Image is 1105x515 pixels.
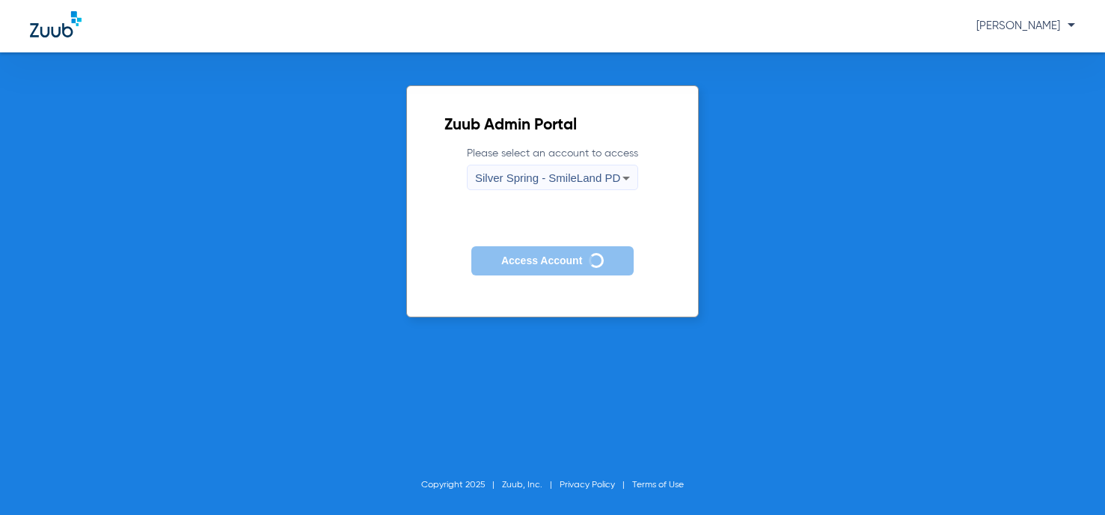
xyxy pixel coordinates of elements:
h2: Zuub Admin Portal [444,118,661,133]
a: Terms of Use [632,481,684,490]
img: Zuub Logo [30,11,82,37]
li: Copyright 2025 [421,478,502,493]
span: Access Account [501,255,582,266]
span: Silver Spring - SmileLand PD [475,171,620,184]
label: Please select an account to access [467,146,638,190]
li: Zuub, Inc. [502,478,560,493]
a: Privacy Policy [560,481,615,490]
span: [PERSON_NAME] [976,20,1075,31]
button: Access Account [471,246,634,275]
